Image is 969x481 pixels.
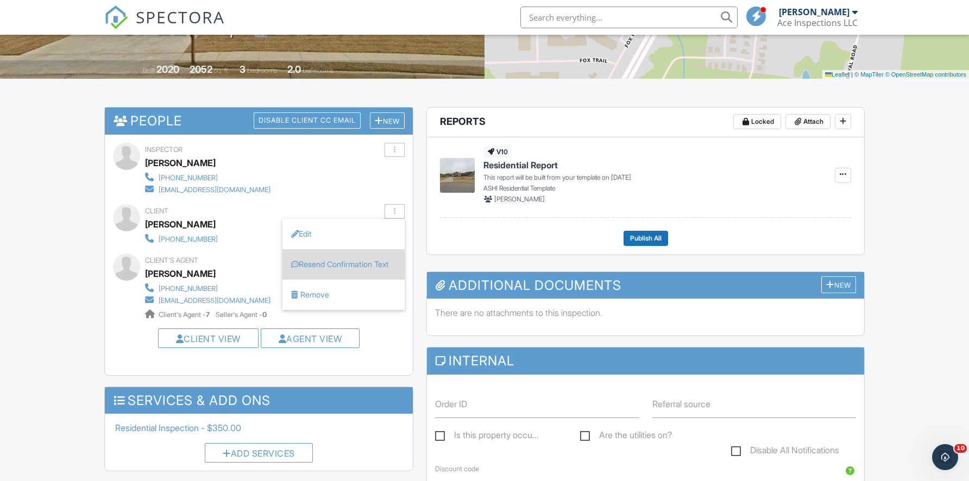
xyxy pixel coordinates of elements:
[435,307,856,319] p: There are no attachments to this inspection.
[520,7,738,28] input: Search everything...
[282,249,405,280] a: Resend Confirmation Text
[247,66,277,74] span: bedrooms
[435,430,539,444] label: Is this property occupied?
[214,66,229,74] span: sq. ft.
[885,71,966,78] a: © OpenStreetMap contributors
[145,282,270,294] a: [PHONE_NUMBER]
[954,444,967,453] span: 10
[262,311,267,319] strong: 0
[854,71,884,78] a: © MapTiler
[303,66,334,74] span: bathrooms
[159,186,270,194] div: [EMAIL_ADDRESS][DOMAIN_NAME]
[159,296,270,305] div: [EMAIL_ADDRESS][DOMAIN_NAME]
[240,64,246,75] div: 3
[159,235,218,244] div: [PHONE_NUMBER]
[932,444,958,470] iframe: Intercom live chat
[145,207,168,215] span: Client
[287,64,301,75] div: 2.0
[851,71,853,78] span: |
[731,445,839,459] label: Disable All Notifications
[159,311,211,319] span: Client's Agent -
[176,333,241,344] a: Client View
[427,347,864,374] h3: Internal
[254,112,361,129] div: Disable Client CC Email
[435,398,467,410] label: Order ID
[777,17,858,28] div: Ace Inspections LLC
[145,171,270,183] a: [PHONE_NUMBER]
[104,15,225,37] a: SPECTORA
[427,272,864,299] h3: Additional Documents
[435,464,479,474] label: Discount code
[136,5,225,28] span: SPECTORA
[145,294,270,306] a: [EMAIL_ADDRESS][DOMAIN_NAME]
[279,333,342,344] a: Agent View
[145,232,218,244] a: [PHONE_NUMBER]
[156,64,179,75] div: 2020
[145,155,216,171] div: [PERSON_NAME]
[652,398,710,410] label: Referral source
[190,64,212,75] div: 2052
[821,276,856,293] div: New
[145,183,270,195] a: [EMAIL_ADDRESS][DOMAIN_NAME]
[825,71,850,78] a: Leaflet
[159,284,218,293] div: [PHONE_NUMBER]
[370,112,405,129] div: New
[105,107,413,134] h3: People
[206,311,210,319] strong: 7
[580,430,672,444] label: Are the utilities on?
[216,311,267,319] span: Seller's Agent -
[113,422,405,434] li: Service: Residential Inspection
[205,443,313,463] div: Add Services
[779,7,850,17] div: [PERSON_NAME]
[145,256,198,264] span: Client's Agent
[282,280,405,310] a: Remove
[115,422,241,433] span: Residential Inspection - $350.00
[282,219,405,249] a: Edit
[143,66,155,74] span: Built
[145,265,216,282] a: [PERSON_NAME]
[145,216,216,232] div: [PERSON_NAME]
[145,145,183,154] span: Inspector
[300,288,329,301] div: Remove
[159,174,218,182] div: [PHONE_NUMBER]
[104,5,128,29] img: The Best Home Inspection Software - Spectora
[105,387,413,414] h3: Services & Add ons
